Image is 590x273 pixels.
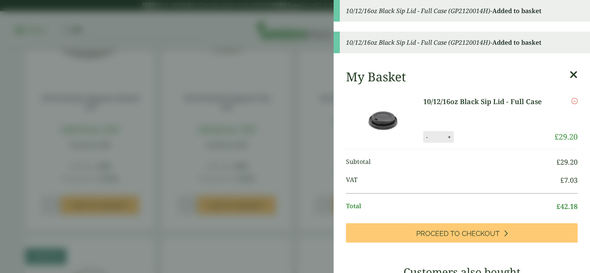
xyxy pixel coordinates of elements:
div: - [334,32,590,53]
button: + [446,134,453,140]
a: 10/12/16oz Black Sip Lid - Full Case [423,96,548,107]
em: 10/12/16oz Black Sip Lid - Full Case (GP2120014H) [346,38,490,47]
a: Proceed to Checkout [346,223,578,243]
span: £ [560,175,564,185]
strong: Added to basket [492,38,541,47]
bdi: 7.03 [560,175,578,185]
span: Subtotal [346,157,556,167]
span: £ [556,202,560,211]
strong: Added to basket [492,7,541,15]
h2: My Basket [346,69,406,84]
span: Proceed to Checkout [416,229,500,238]
span: £ [556,157,560,167]
bdi: 42.18 [556,202,578,211]
a: Remove this item [571,96,578,106]
button: - [424,134,430,140]
span: £ [554,131,559,142]
em: 10/12/16oz Black Sip Lid - Full Case (GP2120014H) [346,7,490,15]
bdi: 29.20 [556,157,578,167]
bdi: 29.20 [554,131,578,142]
span: Total [346,201,556,212]
span: VAT [346,175,560,185]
